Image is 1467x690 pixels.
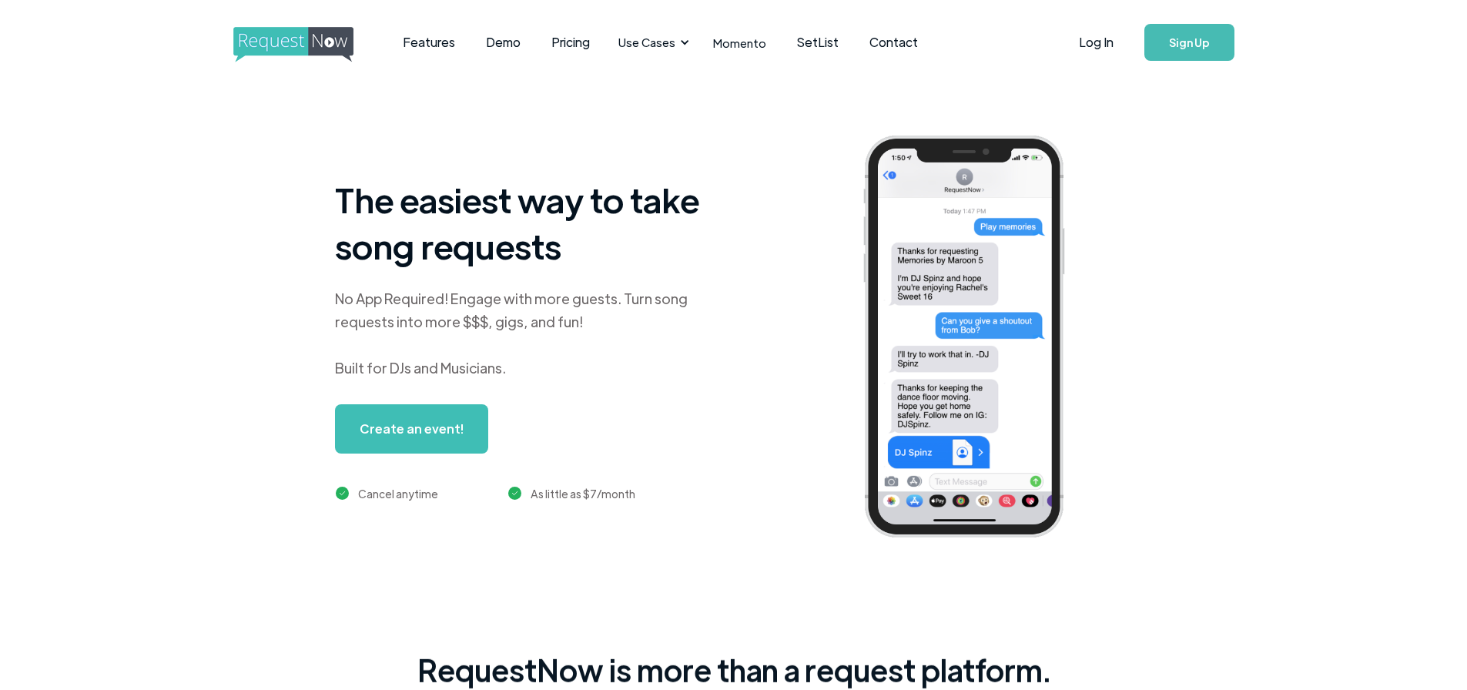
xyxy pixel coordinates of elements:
img: requestnow logo [233,27,382,62]
a: Log In [1063,15,1129,69]
a: Sign Up [1144,24,1234,61]
div: Cancel anytime [358,484,438,503]
a: Demo [471,18,536,66]
div: Use Cases [609,18,694,66]
a: Pricing [536,18,605,66]
a: Contact [854,18,933,66]
div: No App Required! Engage with more guests. Turn song requests into more $$$, gigs, and fun! Built ... [335,287,720,380]
a: Momento [698,20,782,65]
img: green checkmark [336,487,349,500]
img: green checkmark [508,487,521,500]
a: home [233,27,349,58]
a: Features [387,18,471,66]
a: Create an event! [335,404,488,454]
img: iphone screenshot [846,125,1106,554]
h1: The easiest way to take song requests [335,176,720,269]
div: Use Cases [618,34,675,51]
div: As little as $7/month [531,484,635,503]
a: SetList [782,18,854,66]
